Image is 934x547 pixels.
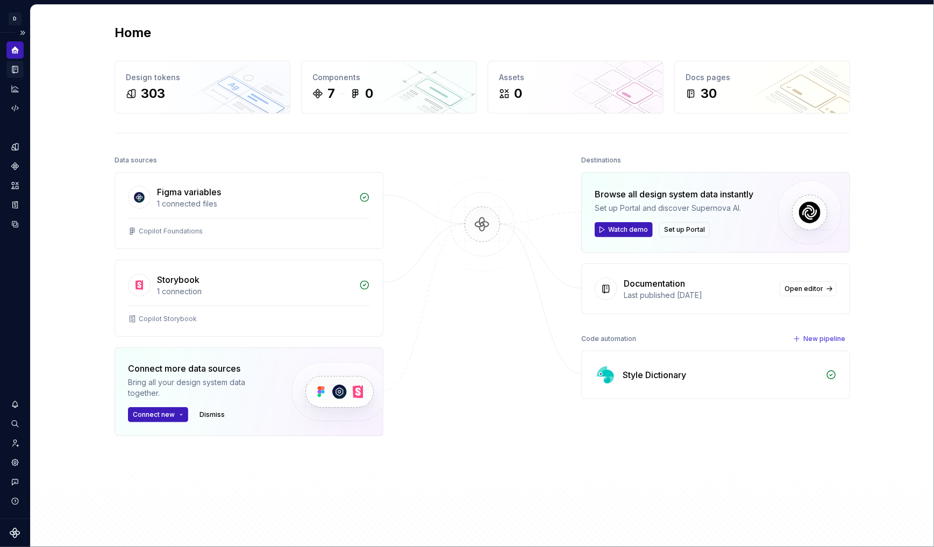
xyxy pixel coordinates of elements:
a: Assets [6,177,24,194]
div: 1 connected files [157,198,353,209]
a: Open editor [780,281,837,296]
a: Home [6,41,24,59]
div: 303 [141,85,165,102]
a: Components70 [301,61,477,113]
a: Data sources [6,216,24,233]
button: Dismiss [195,407,230,422]
span: Dismiss [199,410,225,419]
div: 30 [701,85,717,102]
div: Code automation [581,331,636,346]
a: Settings [6,454,24,471]
div: Design tokens [126,72,279,83]
span: Watch demo [608,225,648,234]
div: Data sources [115,153,157,168]
a: Components [6,158,24,175]
a: Invite team [6,435,24,452]
div: Browse all design system data instantly [595,188,753,201]
span: Connect new [133,410,175,419]
a: Assets0 [488,61,664,113]
div: Figma variables [157,186,221,198]
button: Connect new [128,407,188,422]
a: Design tokens [6,138,24,155]
div: 7 [327,85,335,102]
div: Assets [499,72,652,83]
button: Set up Portal [659,222,710,237]
div: Components [312,72,466,83]
a: Documentation [6,61,24,78]
button: D [2,7,28,30]
span: Set up Portal [664,225,705,234]
button: Contact support [6,473,24,491]
div: Last published [DATE] [624,290,773,301]
div: D [9,12,22,25]
div: Documentation [624,277,685,290]
a: Analytics [6,80,24,97]
div: Connect more data sources [128,362,273,375]
div: Copilot Foundations [139,227,203,236]
a: Design tokens303 [115,61,290,113]
a: Storybook stories [6,196,24,214]
svg: Supernova Logo [10,528,20,538]
div: Docs pages [686,72,839,83]
span: New pipeline [803,335,845,343]
button: Search ⌘K [6,415,24,432]
div: Destinations [581,153,621,168]
a: Storybook1 connectionCopilot Storybook [115,260,383,337]
div: 0 [365,85,373,102]
button: Notifications [6,396,24,413]
a: Docs pages30 [674,61,850,113]
button: Expand sidebar [15,25,30,40]
button: Watch demo [595,222,653,237]
div: Set up Portal and discover Supernova AI. [595,203,753,214]
button: New pipeline [790,331,850,346]
div: 1 connection [157,286,353,297]
div: Copilot Storybook [139,315,197,323]
div: Storybook [157,273,199,286]
div: Style Dictionary [623,368,686,381]
span: Open editor [785,285,823,293]
a: Figma variables1 connected filesCopilot Foundations [115,172,383,249]
h2: Home [115,24,151,41]
div: 0 [514,85,522,102]
a: Code automation [6,100,24,117]
div: Bring all your design system data together. [128,377,273,399]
